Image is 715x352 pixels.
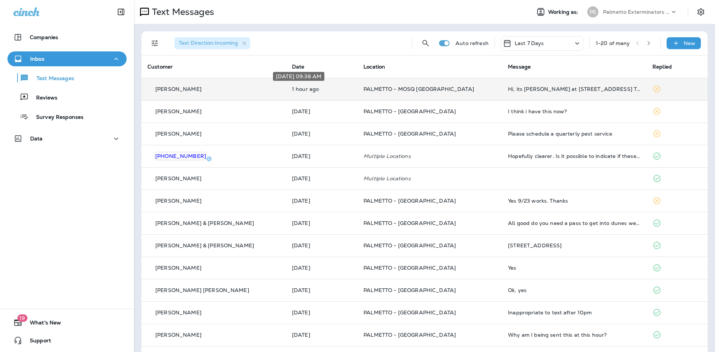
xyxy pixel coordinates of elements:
[155,242,254,248] p: [PERSON_NAME] & [PERSON_NAME]
[363,153,496,159] p: Multiple Locations
[652,63,672,70] span: Replied
[363,108,456,115] span: PALMETTO - [GEOGRAPHIC_DATA]
[22,337,51,346] span: Support
[30,56,44,62] p: Inbox
[7,131,127,146] button: Data
[363,175,496,181] p: Multiple Locations
[7,333,127,348] button: Support
[292,265,352,271] p: Sep 19, 2025 05:44 AM
[292,63,305,70] span: Date
[149,6,214,18] p: Text Messages
[508,108,641,114] div: I think i have this now?
[292,198,352,204] p: Sep 19, 2025 09:32 AM
[29,95,57,102] p: Reviews
[508,131,641,137] div: Please schedule a quarterly pest service
[292,220,352,226] p: Sep 19, 2025 09:23 AM
[363,197,456,204] span: PALMETTO - [GEOGRAPHIC_DATA]
[548,9,580,15] span: Working as:
[7,70,127,86] button: Text Messages
[515,40,544,46] p: Last 7 Days
[292,153,352,159] p: Sep 19, 2025 01:07 PM
[684,40,695,46] p: New
[508,332,641,338] div: Why am I being sent this at this hour?
[508,310,641,315] div: Inappropriate to text after 10pm
[155,310,201,315] p: [PERSON_NAME]
[363,264,456,271] span: PALMETTO - [GEOGRAPHIC_DATA]
[508,287,641,293] div: Ok, yes
[155,332,201,338] p: [PERSON_NAME]
[363,130,456,137] span: PALMETTO - [GEOGRAPHIC_DATA]
[455,40,489,46] p: Auto refresh
[155,86,201,92] p: [PERSON_NAME]
[273,72,324,81] div: [DATE] 09:38 AM
[694,5,708,19] button: Settings
[508,153,641,159] div: Hopefully clearer. Is it possible to indicate if these are covered under our existing pest contro...
[7,30,127,45] button: Companies
[292,310,352,315] p: Sep 18, 2025 10:23 PM
[179,39,238,46] span: Text Direction : Incoming
[363,242,456,249] span: PALMETTO - [GEOGRAPHIC_DATA]
[155,131,201,137] p: [PERSON_NAME]
[155,108,201,114] p: [PERSON_NAME]
[155,265,201,271] p: [PERSON_NAME]
[363,309,456,316] span: PALMETTO - [GEOGRAPHIC_DATA]
[292,86,352,92] p: Sep 22, 2025 09:38 AM
[292,108,352,114] p: Sep 21, 2025 08:26 AM
[418,36,433,51] button: Search Messages
[22,320,61,329] span: What's New
[7,89,127,105] button: Reviews
[508,86,641,92] div: Hi, its Carol Gossage at 1445 Oaklanding Rd. This is directly under my front door on porch. It's ...
[155,220,254,226] p: [PERSON_NAME] & [PERSON_NAME]
[155,175,201,181] p: [PERSON_NAME]
[508,242,641,248] div: 1407 Bimini Drive, Charleston, SC 29414
[292,287,352,293] p: Sep 19, 2025 01:20 AM
[7,109,127,124] button: Survey Responses
[30,34,58,40] p: Companies
[17,314,27,322] span: 19
[603,9,670,15] p: Palmetto Exterminators LLC
[30,136,43,142] p: Data
[508,220,641,226] div: All good do you need a pass to get into dunes west
[7,315,127,330] button: 19What's New
[363,63,385,70] span: Location
[292,175,352,181] p: Sep 19, 2025 11:37 AM
[363,86,474,92] span: PALMETTO - MOSQ [GEOGRAPHIC_DATA]
[155,287,249,293] p: [PERSON_NAME] [PERSON_NAME]
[147,63,173,70] span: Customer
[111,4,131,19] button: Collapse Sidebar
[29,75,74,82] p: Text Messages
[155,198,201,204] p: [PERSON_NAME]
[508,198,641,204] div: Yes 9/23 works. Thanks
[508,63,531,70] span: Message
[155,153,206,159] span: [PHONE_NUMBER]
[508,265,641,271] div: Yes
[7,51,127,66] button: Inbox
[174,37,250,49] div: Text Direction:Incoming
[363,332,456,338] span: PALMETTO - [GEOGRAPHIC_DATA]
[29,114,83,121] p: Survey Responses
[292,242,352,248] p: Sep 19, 2025 08:30 AM
[363,220,456,226] span: PALMETTO - [GEOGRAPHIC_DATA]
[147,36,162,51] button: Filters
[292,131,352,137] p: Sep 19, 2025 04:16 PM
[587,6,598,18] div: PE
[363,287,456,294] span: PALMETTO - [GEOGRAPHIC_DATA]
[292,332,352,338] p: Sep 18, 2025 09:16 PM
[596,40,630,46] div: 1 - 20 of many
